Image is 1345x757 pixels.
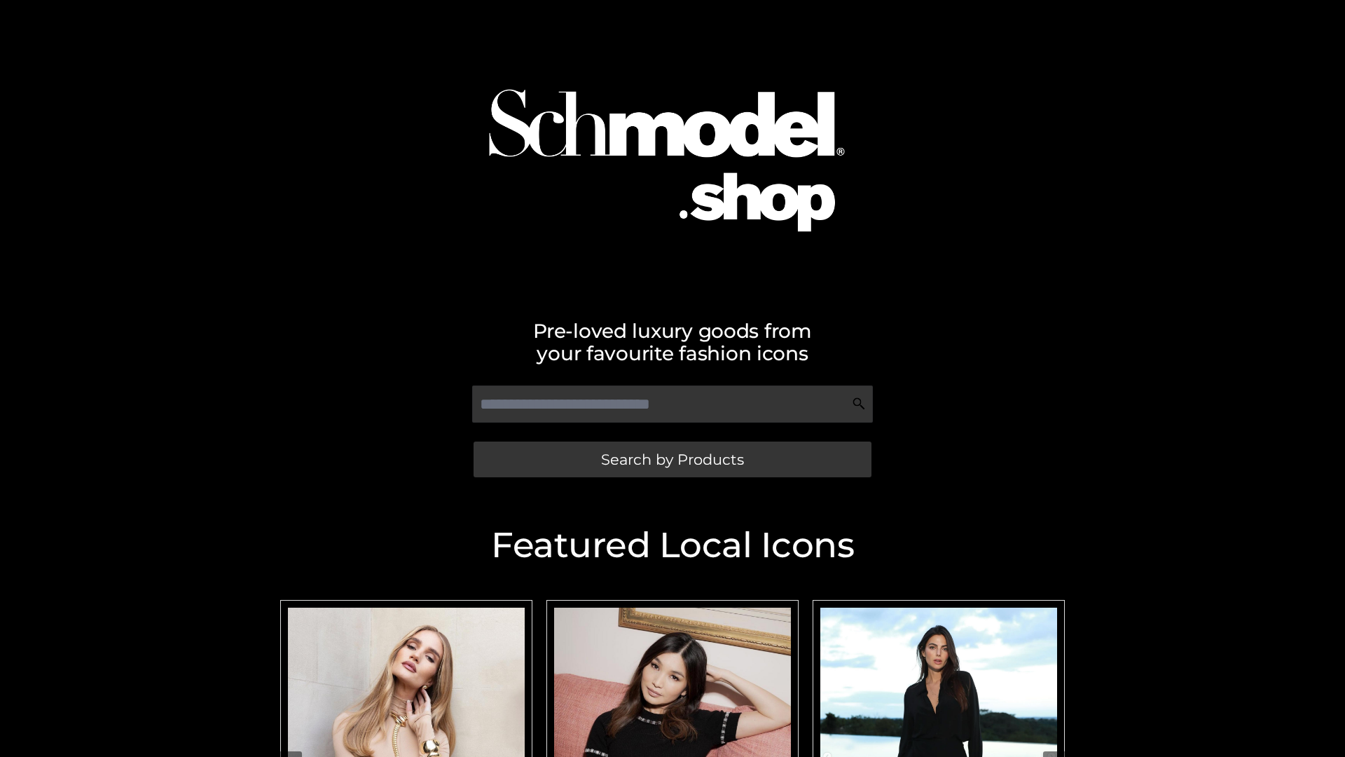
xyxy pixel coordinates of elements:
h2: Pre-loved luxury goods from your favourite fashion icons [273,320,1072,364]
a: Search by Products [474,442,871,477]
span: Search by Products [601,452,744,467]
img: Search Icon [852,397,866,411]
h2: Featured Local Icons​ [273,528,1072,563]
